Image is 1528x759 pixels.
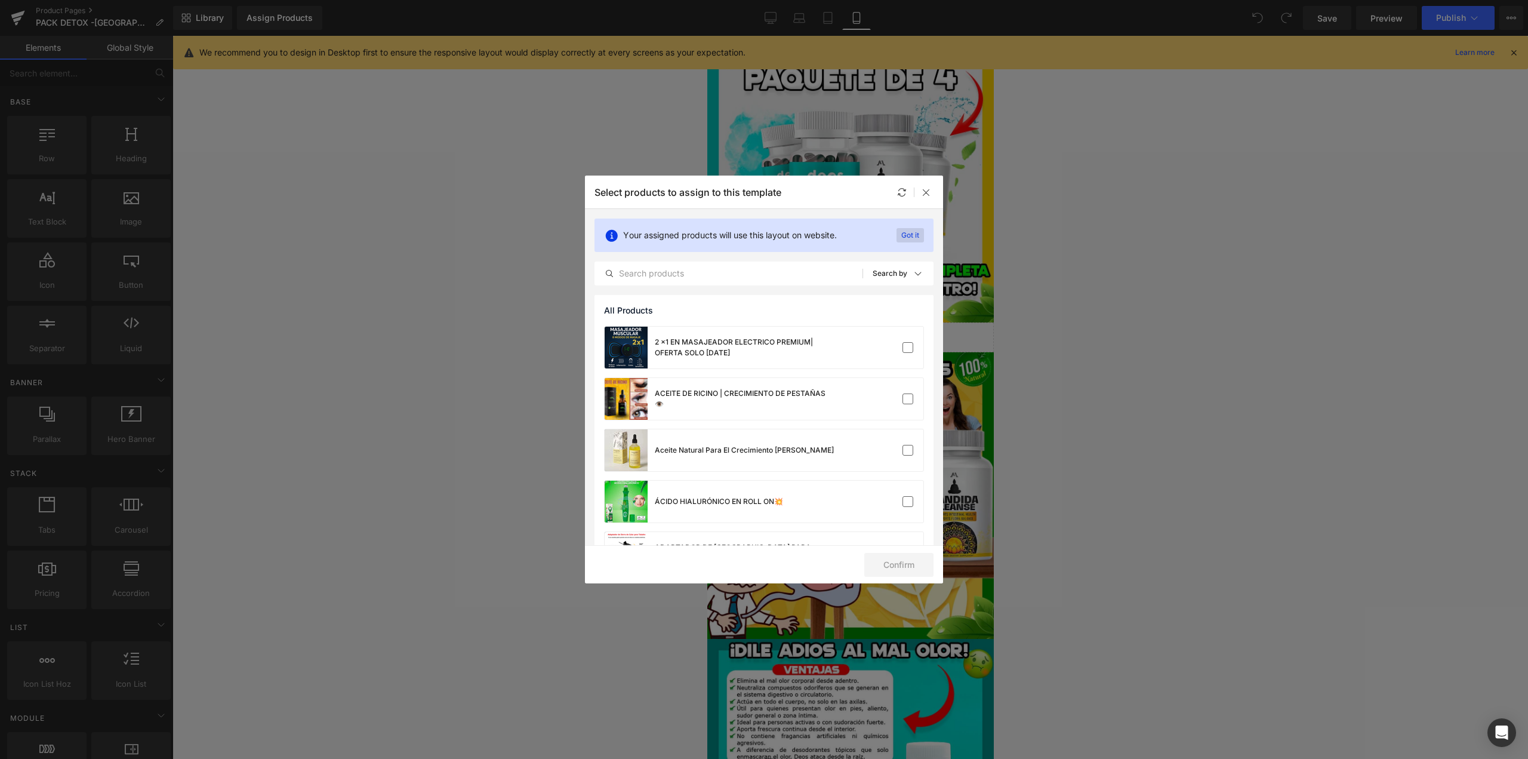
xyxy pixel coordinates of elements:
[604,306,653,315] span: All Products
[605,327,648,368] a: product-img
[605,378,648,420] a: product-img
[1487,718,1516,747] div: Open Intercom Messenger
[655,542,834,564] div: ADAPTADOR DE [GEOGRAPHIC_DATA] PARA TALADRO💥
[655,388,834,410] div: ACEITE DE RICINO | CRECIMIENTO DE PESTAÑAS👁️
[594,186,781,198] p: Select products to assign to this template
[873,269,907,278] p: Search by
[605,481,648,523] a: product-img
[655,337,834,358] div: 2 x1 EN MASAJEADOR ELECTRICO PREMIUM| OFERTA SOLO [DATE]
[897,228,924,242] p: Got it
[655,445,834,456] div: Aceite Natural Para El Crecimiento [PERSON_NAME]
[623,229,837,242] p: Your assigned products will use this layout on website.
[605,532,648,574] a: product-img
[655,496,783,507] div: ÁCIDO HIALURÓNICO EN ROLL ON💥
[605,429,648,471] a: product-img
[864,553,934,577] button: Confirm
[595,266,862,281] input: Search products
